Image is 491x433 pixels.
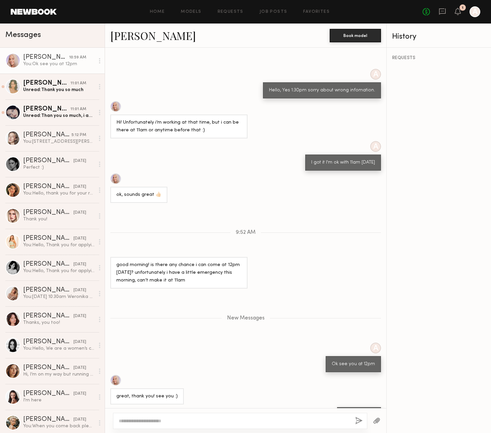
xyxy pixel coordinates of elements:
div: [DATE] [73,365,86,371]
div: [PERSON_NAME] [23,416,73,423]
div: I got it I'm ok with 11am [DATE] [311,159,375,167]
div: great, thank you! see you :) [116,393,178,400]
div: [DATE] [73,235,86,242]
div: [DATE] [73,158,86,164]
a: Job Posts [260,10,287,14]
div: [PERSON_NAME] [23,364,73,371]
a: Models [181,10,201,14]
div: You: Hello, Thank you for applying to our company’s model casting. We have received many applicat... [23,268,95,274]
div: You: Hello, We are a women’s clothing company that designs and sells wholesale. Our team produces... [23,345,95,352]
div: [PERSON_NAME] [23,287,73,294]
div: Thanks, you too! [23,319,95,326]
a: Favorites [303,10,330,14]
div: You: [STREET_ADDRESS][PERSON_NAME]. You are scheduled for casting [DATE] 3pm See you then. [23,138,95,145]
div: You: [DATE] 10:30am Weronika casting I marked scheduling for you. [23,294,95,300]
div: [PERSON_NAME] [23,235,73,242]
div: [PERSON_NAME] [23,390,73,397]
div: [PERSON_NAME] [23,339,73,345]
div: [PERSON_NAME] [23,209,73,216]
div: [DATE] [73,287,86,294]
div: good morning! is there any chance i can come at 12pm [DATE]? unfortunately i have a little emerge... [116,261,241,285]
div: Perfect :) [23,164,95,171]
div: [DATE] [73,210,86,216]
div: [PERSON_NAME] [23,80,70,87]
a: Home [150,10,165,14]
div: I'm here [23,397,95,403]
span: Messages [5,31,41,39]
div: Hi! Unfortunately i’m working at that time, but i can be there at 11am or anytime before that :) [116,119,241,134]
div: 1 [462,6,463,10]
div: [PERSON_NAME] [23,54,69,61]
div: [PERSON_NAME] [23,158,73,164]
a: A [470,6,480,17]
span: 9:52 AM [236,230,256,235]
div: [DATE] [73,391,86,397]
div: [PERSON_NAME] [23,106,70,113]
div: [DATE] [73,339,86,345]
div: 5:12 PM [71,132,86,138]
div: [DATE] [73,417,86,423]
div: Ok see you at 12pm [332,360,375,368]
div: History [392,33,486,41]
div: [DATE] [73,261,86,268]
div: [DATE] [73,313,86,319]
button: Book model [330,29,381,42]
div: You: When you come back please send us a message to us after that let's make a schedule for casti... [23,423,95,429]
div: You: Hello, Thank you for applying to our company’s model casting. We have received many applicat... [23,242,95,248]
div: You: Hello, thank you for your reply. The main shoot date has not been set yet. Once the models a... [23,190,95,197]
div: Thank you! [23,216,95,222]
div: Unread: Than you so much, i appreciate it 🩷 [23,113,95,119]
div: [DATE] [73,184,86,190]
a: Requests [218,10,243,14]
a: [PERSON_NAME] [110,28,196,43]
div: REQUESTS [392,56,486,60]
div: [PERSON_NAME] [23,313,73,319]
div: Hello, Yes 1:30pm sorry about wrong infomation. [269,87,375,94]
div: Unread: Thank you so much [23,87,95,93]
div: You: Ok see you at 12pm [23,61,95,67]
div: [PERSON_NAME] [23,183,73,190]
div: [PERSON_NAME] [23,132,71,138]
a: Book model [330,32,381,38]
span: New Messages [227,315,265,321]
div: 11:01 AM [70,80,86,87]
div: 10:59 AM [69,54,86,61]
div: 11:01 AM [70,106,86,113]
div: [PERSON_NAME] [23,261,73,268]
div: Hi, I’m on my way but running 10 minutes late So sorry [23,371,95,378]
div: ok, sounds great 👍🏻 [116,191,161,199]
